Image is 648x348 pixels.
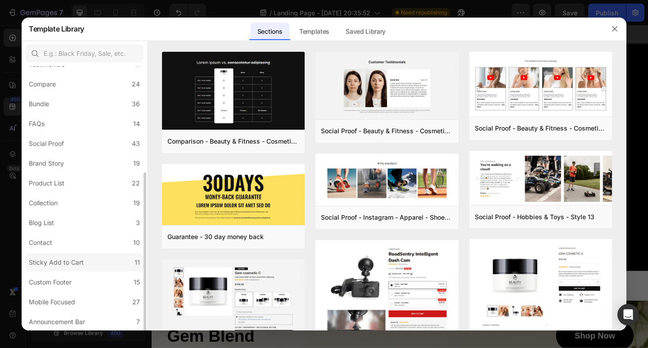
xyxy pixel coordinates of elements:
[29,297,75,307] div: Mobile Focused
[338,23,393,41] div: Saved Library
[7,104,533,132] div: This is your text block. Click to edit and make it your own. Share your product's story or servic...
[29,99,49,109] div: Bundle
[469,151,612,207] img: sp13.png
[132,79,140,90] div: 24
[252,247,288,260] div: Get started
[133,237,140,248] div: 10
[389,6,515,14] p: FREE Shipping On All U.S. Orders Over $150
[133,118,140,129] div: 14
[475,123,607,134] div: Social Proof - Beauty & Fitness - Cosmetic - Style 8
[162,52,305,131] img: c19.png
[132,99,140,109] div: 36
[135,257,140,268] div: 11
[250,23,289,41] div: Sections
[225,6,242,14] p: 5000+
[29,17,84,41] h2: Template Library
[167,231,264,242] div: Guarantee - 30 day money back
[134,277,140,288] div: 15
[321,126,453,136] div: Social Proof - Beauty & Fitness - Cosmetic - Style 16
[29,178,64,189] div: Product List
[29,138,64,149] div: Social Proof
[132,138,140,149] div: 43
[29,237,52,248] div: Contact
[460,331,504,345] p: Shop Now
[132,178,140,189] div: 22
[315,154,458,206] img: sp30.png
[29,198,58,208] div: Collection
[29,277,72,288] div: Custom Footer
[133,198,140,208] div: 19
[136,217,140,228] div: 3
[241,242,298,266] button: Get started
[292,23,337,41] div: Templates
[132,297,140,307] div: 27
[133,158,140,169] div: 19
[321,212,453,223] div: Social Proof - Instagram - Apparel - Shoes - Style 30
[469,52,612,118] img: sp8.png
[281,6,308,14] p: REVIEWS
[162,164,305,227] img: g30.png
[475,212,594,222] div: Social Proof - Hobbies & Toys - Style 13
[29,257,84,268] div: Sticky Add to Cart
[29,316,85,327] div: Announcement Bar
[48,6,115,14] p: 60-DAY FREE RETURNS
[617,304,639,325] div: Open Intercom Messenger
[315,52,458,121] img: sp16.png
[29,158,64,169] div: Brand Story
[29,79,56,90] div: Compare
[25,45,144,63] input: E.g.: Black Friday, Sale, etc.
[29,217,54,228] div: Blog List
[167,136,299,147] div: Comparison - Beauty & Fitness - Cosmetic - Ingredients - Style 19
[136,316,140,327] div: 7
[29,118,45,129] div: FAQs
